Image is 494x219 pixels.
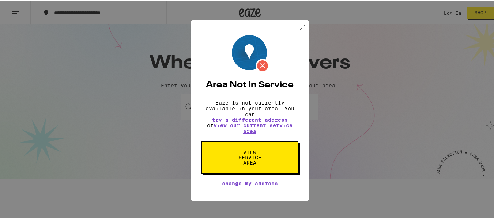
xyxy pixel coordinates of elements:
[298,22,307,31] img: close.svg
[201,140,298,173] button: View Service Area
[4,5,53,11] span: Hi. Need any help?
[201,80,298,88] h2: Area Not In Service
[201,99,298,133] p: Eaze is not currently available in your area. You can or
[201,148,298,154] a: View Service Area
[232,34,269,72] img: Location
[222,180,278,185] button: Change My Address
[231,149,269,164] span: View Service Area
[212,116,288,121] button: try a different address
[214,121,293,133] a: view our current service area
